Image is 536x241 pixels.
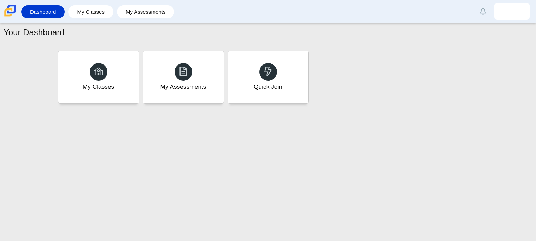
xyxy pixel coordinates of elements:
img: giovanni.pantojago.IpWrNO [506,6,518,17]
a: giovanni.pantojago.IpWrNO [494,3,530,20]
div: Quick Join [254,82,282,91]
a: My Assessments [120,5,171,18]
h1: Your Dashboard [4,26,65,38]
a: Quick Join [228,51,309,104]
a: Dashboard [25,5,61,18]
a: My Assessments [143,51,224,104]
div: My Classes [83,82,114,91]
div: My Assessments [160,82,206,91]
a: My Classes [72,5,110,18]
a: Carmen School of Science & Technology [3,13,18,19]
img: Carmen School of Science & Technology [3,3,18,18]
a: My Classes [58,51,139,104]
a: Alerts [475,4,491,19]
